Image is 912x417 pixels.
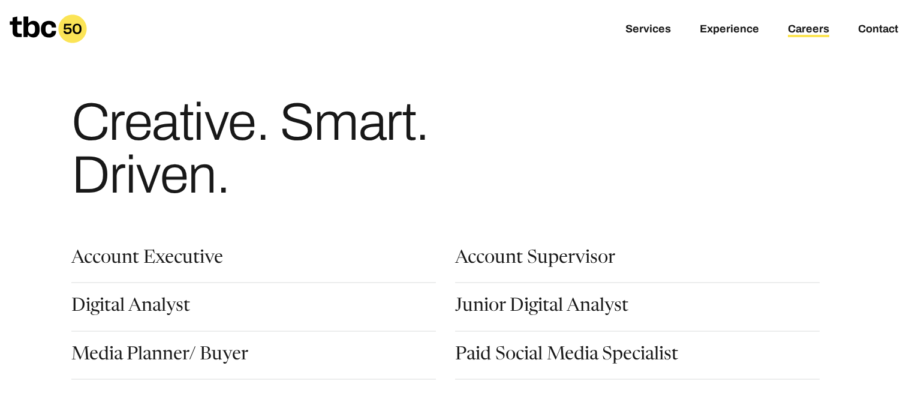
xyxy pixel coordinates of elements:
a: Paid Social Media Specialist [455,346,678,367]
a: Homepage [10,14,87,43]
a: Media Planner/ Buyer [71,346,248,367]
a: Digital Analyst [71,298,190,318]
a: Account Supervisor [455,250,615,270]
h1: Creative. Smart. Driven. [71,96,532,202]
a: Contact [858,23,898,37]
a: Junior Digital Analyst [455,298,628,318]
a: Careers [788,23,829,37]
a: Experience [700,23,759,37]
a: Account Executive [71,250,223,270]
a: Services [625,23,671,37]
